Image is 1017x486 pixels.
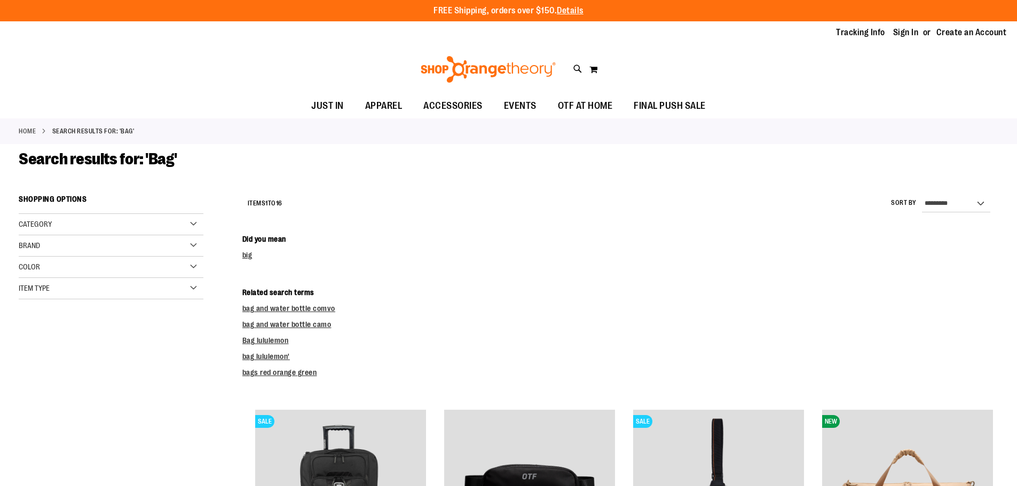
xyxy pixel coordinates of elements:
a: bag and water bottle comvo [242,304,335,313]
a: Sign In [893,27,919,38]
span: SALE [255,415,274,428]
span: Item Type [19,284,50,292]
a: big [242,251,253,259]
a: Bag lululemon [242,336,289,345]
span: Category [19,220,52,228]
strong: Shopping Options [19,190,203,214]
a: Details [557,6,584,15]
span: 1 [265,200,268,207]
span: ACCESSORIES [423,94,483,118]
span: Brand [19,241,40,250]
a: bag lululemon' [242,352,290,361]
span: 16 [276,200,282,207]
strong: Search results for: 'Bag' [52,126,135,136]
img: Shop Orangetheory [419,56,557,83]
span: FINAL PUSH SALE [634,94,706,118]
h2: Items to [248,195,282,212]
span: Search results for: 'Bag' [19,150,177,168]
span: APPAREL [365,94,403,118]
a: bag and water bottle camo [242,320,332,329]
label: Sort By [891,198,917,208]
dt: Did you mean [242,234,998,244]
span: Color [19,262,40,271]
span: SALE [633,415,652,428]
a: Tracking Info [836,27,885,38]
a: bags red orange green [242,368,317,377]
dt: Related search terms [242,287,998,298]
span: OTF AT HOME [558,94,613,118]
span: NEW [822,415,840,428]
a: Home [19,126,36,136]
span: EVENTS [504,94,537,118]
span: JUST IN [311,94,344,118]
a: Create an Account [936,27,1007,38]
p: FREE Shipping, orders over $150. [433,5,584,17]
